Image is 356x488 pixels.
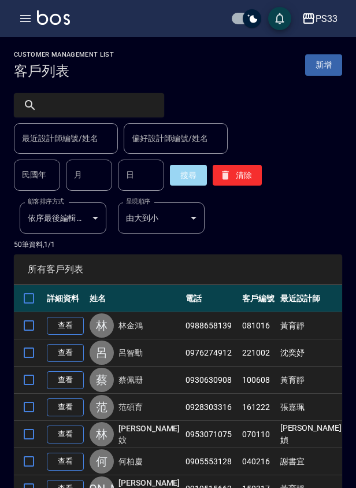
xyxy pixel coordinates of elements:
a: 查看 [47,371,84,389]
td: 黃育靜 [277,367,344,394]
button: 搜尋 [170,165,207,186]
div: 依序最後編輯時間 [20,202,106,234]
a: 查看 [47,453,84,471]
a: [PERSON_NAME]妏 [118,423,180,446]
img: Logo [37,10,70,25]
td: 070110 [239,421,277,448]
td: 張嘉珮 [277,394,344,421]
td: 0928303316 [183,394,239,421]
a: 呂智勳 [118,347,143,358]
th: 客戶編號 [239,285,277,312]
button: PS33 [297,7,342,31]
td: 0988658139 [183,312,239,339]
td: 100608 [239,367,277,394]
div: 林 [90,313,114,338]
td: 0930630908 [183,367,239,394]
div: PS33 [316,12,338,26]
a: 查看 [47,398,84,416]
label: 顧客排序方式 [28,197,64,206]
div: 林 [90,422,114,446]
th: 最近設計師 [277,285,344,312]
td: 0953071075 [183,421,239,448]
a: 新增 [305,54,342,76]
h3: 客戶列表 [14,63,114,79]
td: 謝書宜 [277,448,344,475]
button: 清除 [213,165,262,186]
td: 040216 [239,448,277,475]
input: 搜尋關鍵字 [46,90,155,121]
th: 姓名 [87,285,183,312]
td: 081016 [239,312,277,339]
div: 蔡 [90,368,114,392]
td: 沈奕妤 [277,339,344,367]
h2: Customer Management List [14,51,114,58]
td: [PERSON_NAME]媜 [277,421,344,448]
div: 何 [90,449,114,474]
td: 161222 [239,394,277,421]
th: 電話 [183,285,239,312]
td: 221002 [239,339,277,367]
div: 由大到小 [118,202,205,234]
div: 呂 [90,341,114,365]
label: 呈現順序 [126,197,150,206]
a: 何柏慶 [118,456,143,467]
a: 查看 [47,426,84,443]
span: 所有客戶列表 [28,264,328,275]
a: 查看 [47,317,84,335]
td: 0976274912 [183,339,239,367]
a: 蔡佩珊 [118,374,143,386]
th: 詳細資料 [44,285,87,312]
td: 0905553128 [183,448,239,475]
div: 范 [90,395,114,419]
a: 范碩育 [118,401,143,413]
button: save [268,7,291,30]
td: 黃育靜 [277,312,344,339]
a: 林金鴻 [118,320,143,331]
p: 50 筆資料, 1 / 1 [14,239,342,250]
a: 查看 [47,344,84,362]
